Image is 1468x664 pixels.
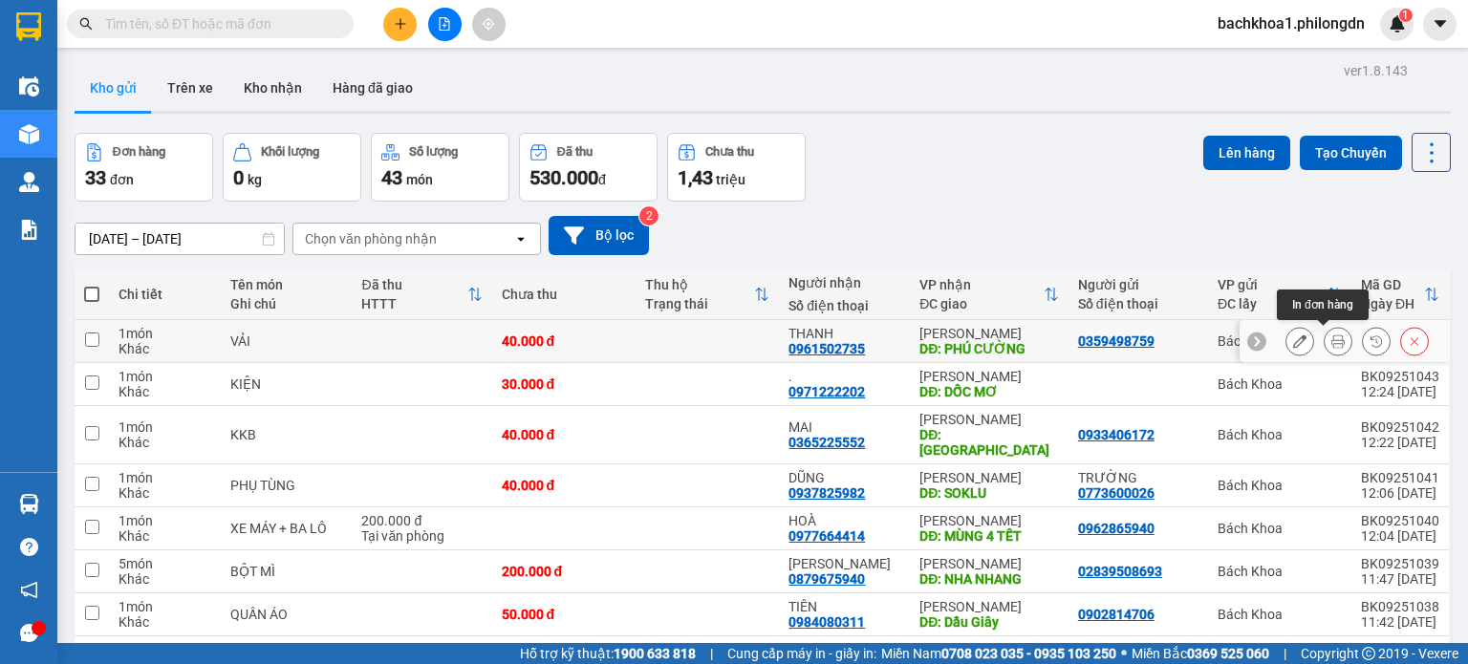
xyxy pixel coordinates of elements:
[716,172,745,187] span: triệu
[1208,269,1351,320] th: Toggle SortBy
[361,277,466,292] div: Đã thu
[919,326,1059,341] div: [PERSON_NAME]
[941,646,1116,661] strong: 0708 023 035 - 0935 103 250
[710,643,713,664] span: |
[1277,289,1369,320] div: In đơn hàng
[119,528,211,544] div: Khác
[1361,384,1439,399] div: 12:24 [DATE]
[919,384,1059,399] div: DĐ: DỐC MƠ
[223,133,361,202] button: Khối lượng0kg
[1218,521,1342,536] div: Bách Khoa
[371,133,509,202] button: Số lượng43món
[230,478,343,493] div: PHỤ TÙNG
[76,224,284,254] input: Select a date range.
[614,646,696,661] strong: 1900 633 818
[119,513,211,528] div: 1 món
[20,538,38,556] span: question-circle
[788,419,900,435] div: MAI
[1218,478,1342,493] div: Bách Khoa
[1432,15,1449,32] span: caret-down
[19,124,39,144] img: warehouse-icon
[233,166,244,189] span: 0
[1218,333,1342,349] div: Bách Khoa
[261,145,319,159] div: Khối lượng
[1361,556,1439,571] div: BK09251039
[919,642,1059,657] div: [PERSON_NAME]
[152,65,228,111] button: Trên xe
[919,556,1059,571] div: [PERSON_NAME]
[1361,513,1439,528] div: BK09251040
[919,528,1059,544] div: DĐ: MÙNG 4 TẾT
[230,564,343,579] div: BỘT MÌ
[1121,650,1127,657] span: ⚪️
[529,166,598,189] span: 530.000
[557,145,593,159] div: Đã thu
[1078,470,1198,485] div: TRƯỜNG
[919,513,1059,528] div: [PERSON_NAME]
[788,470,900,485] div: DŨNG
[788,599,900,614] div: TIÊN
[502,376,626,392] div: 30.000 đ
[1351,269,1449,320] th: Toggle SortBy
[1078,277,1198,292] div: Người gửi
[119,384,211,399] div: Khác
[79,17,93,31] span: search
[519,133,658,202] button: Đã thu530.000đ
[1078,485,1155,501] div: 0773600026
[1389,15,1406,32] img: icon-new-feature
[19,220,39,240] img: solution-icon
[919,614,1059,630] div: DĐ: Dầu Giây
[119,369,211,384] div: 1 món
[910,269,1069,320] th: Toggle SortBy
[1361,571,1439,587] div: 11:47 [DATE]
[1361,599,1439,614] div: BK09251038
[788,556,900,571] div: ANH HÙNG
[788,369,900,384] div: .
[919,427,1059,458] div: DĐ: THANH SƠN
[919,470,1059,485] div: [PERSON_NAME]
[549,216,649,255] button: Bộ lọc
[1285,327,1314,355] div: Sửa đơn hàng
[1300,136,1402,170] button: Tạo Chuyến
[19,172,39,192] img: warehouse-icon
[1218,296,1327,311] div: ĐC lấy
[105,13,331,34] input: Tìm tên, số ĐT hoặc mã đơn
[472,8,506,41] button: aim
[788,513,900,528] div: HOÀ
[788,298,900,313] div: Số điện thoại
[919,571,1059,587] div: DĐ: NHA NHANG
[1361,296,1424,311] div: Ngày ĐH
[788,326,900,341] div: THANH
[361,528,482,544] div: Tại văn phòng
[502,478,626,493] div: 40.000 đ
[1361,369,1439,384] div: BK09251043
[1218,564,1342,579] div: Bách Khoa
[1187,646,1269,661] strong: 0369 525 060
[119,556,211,571] div: 5 món
[1202,11,1380,35] span: bachkhoa1.philongdn
[352,269,491,320] th: Toggle SortBy
[119,287,211,302] div: Chi tiết
[881,643,1116,664] span: Miền Nam
[502,287,626,302] div: Chưa thu
[1361,614,1439,630] div: 11:42 [DATE]
[639,206,658,225] sup: 2
[502,564,626,579] div: 200.000 đ
[406,172,433,187] span: món
[1362,647,1375,660] span: copyright
[381,166,402,189] span: 43
[645,277,754,292] div: Thu hộ
[482,17,495,31] span: aim
[919,412,1059,427] div: [PERSON_NAME]
[788,485,865,501] div: 0937825982
[394,17,407,31] span: plus
[19,76,39,96] img: warehouse-icon
[361,513,482,528] div: 200.000 đ
[119,419,211,435] div: 1 món
[502,607,626,622] div: 50.000 đ
[305,229,437,248] div: Chọn văn phòng nhận
[438,17,451,31] span: file-add
[1361,435,1439,450] div: 12:22 [DATE]
[919,341,1059,356] div: DĐ: PHÚ CƯỜNG
[119,571,211,587] div: Khác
